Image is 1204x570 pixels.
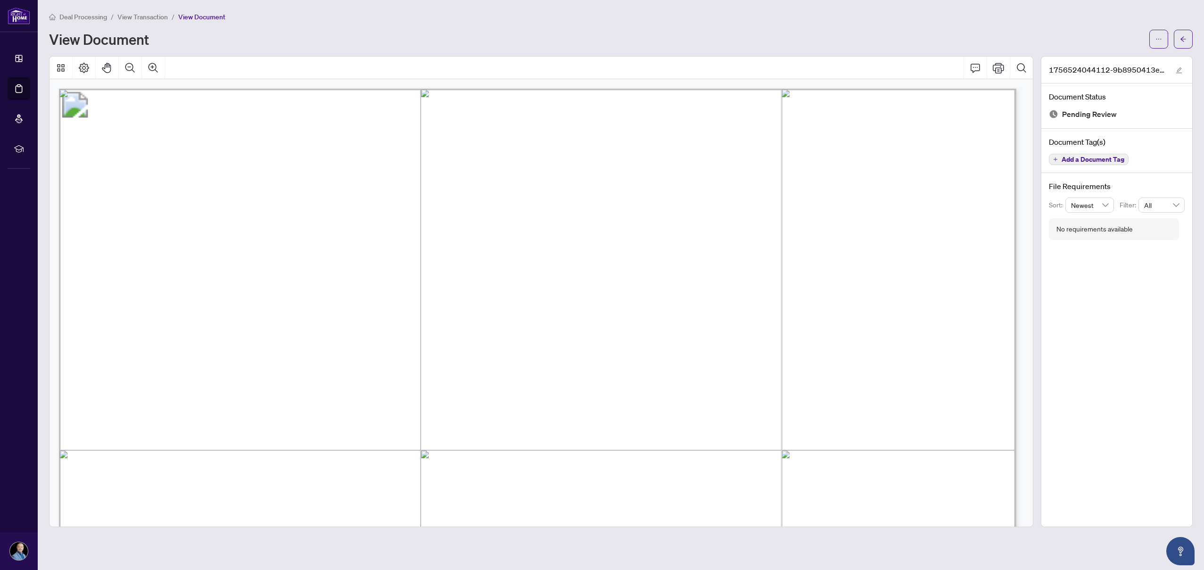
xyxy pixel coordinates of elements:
[1062,156,1124,163] span: Add a Document Tag
[1144,198,1179,212] span: All
[1053,157,1058,162] span: plus
[1049,181,1185,192] h4: File Requirements
[1155,36,1162,42] span: ellipsis
[1049,200,1065,210] p: Sort:
[10,542,28,560] img: Profile Icon
[59,13,107,21] span: Deal Processing
[1176,67,1182,74] span: edit
[1049,91,1185,102] h4: Document Status
[49,32,149,47] h1: View Document
[1062,108,1117,121] span: Pending Review
[1120,200,1138,210] p: Filter:
[111,11,114,22] li: /
[1056,224,1133,234] div: No requirements available
[117,13,168,21] span: View Transaction
[1049,64,1167,75] span: 1756524044112-9b8950413ee6415e9b6ac719487f9b23.JPG
[1049,154,1129,165] button: Add a Document Tag
[49,14,56,20] span: home
[1180,36,1187,42] span: arrow-left
[1071,198,1109,212] span: Newest
[172,11,174,22] li: /
[1166,537,1195,565] button: Open asap
[1049,109,1058,119] img: Document Status
[8,7,30,25] img: logo
[1049,136,1185,148] h4: Document Tag(s)
[178,13,225,21] span: View Document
